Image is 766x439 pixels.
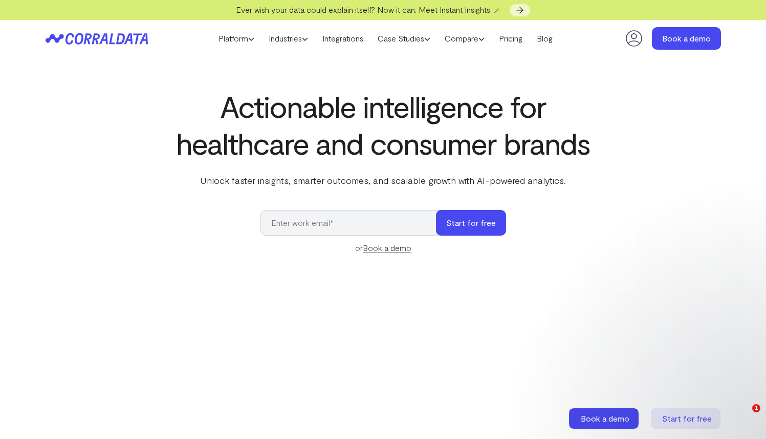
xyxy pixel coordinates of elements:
[236,5,502,14] span: Ever wish your data could explain itself? Now it can. Meet Instant Insights 🪄
[211,31,261,46] a: Platform
[260,210,446,236] input: Enter work email*
[260,242,506,254] div: or
[261,31,315,46] a: Industries
[437,31,492,46] a: Compare
[315,31,370,46] a: Integrations
[492,31,530,46] a: Pricing
[174,88,592,161] h1: Actionable intelligence for healthcare and consumer brands
[530,31,560,46] a: Blog
[174,174,592,187] p: Unlock faster insights, smarter outcomes, and scalable growth with AI-powered analytics.
[731,404,756,429] iframe: Intercom live chat
[752,404,760,412] span: 1
[581,413,629,423] span: Book a demo
[652,27,721,50] a: Book a demo
[569,408,641,429] a: Book a demo
[370,31,437,46] a: Case Studies
[363,243,411,253] a: Book a demo
[651,408,723,429] a: Start for free
[436,210,506,236] button: Start for free
[662,413,712,423] span: Start for free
